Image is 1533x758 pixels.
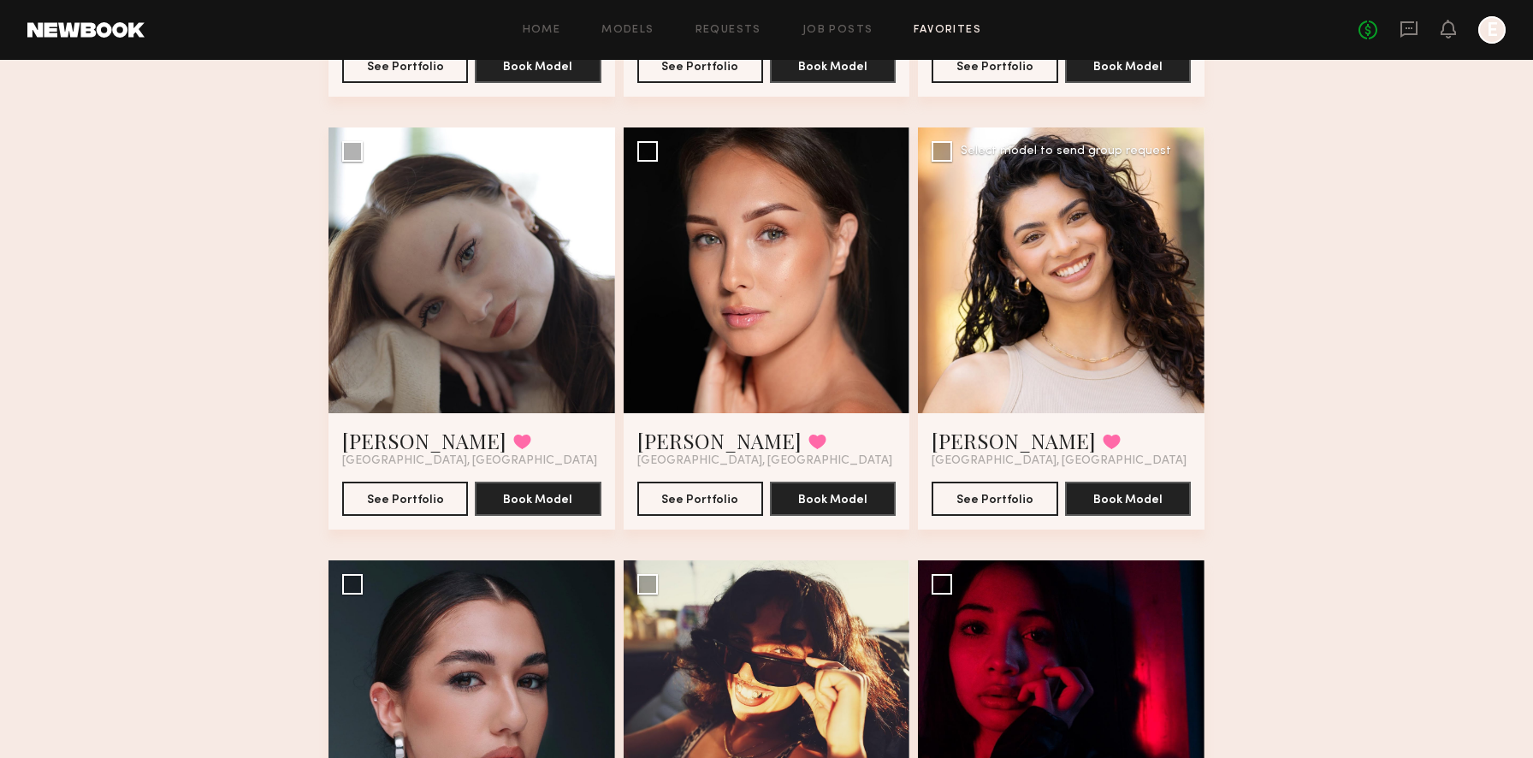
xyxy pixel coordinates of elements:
button: See Portfolio [637,49,763,83]
button: See Portfolio [342,482,468,516]
a: Models [601,25,654,36]
div: Select model to send group request [961,145,1171,157]
a: Book Model [770,58,896,73]
a: E [1478,16,1506,44]
a: Requests [695,25,761,36]
button: Book Model [1065,49,1191,83]
button: Book Model [770,482,896,516]
span: [GEOGRAPHIC_DATA], [GEOGRAPHIC_DATA] [932,454,1187,468]
button: Book Model [770,49,896,83]
a: [PERSON_NAME] [932,427,1096,454]
a: [PERSON_NAME] [342,427,506,454]
a: Book Model [475,58,601,73]
a: Book Model [1065,58,1191,73]
a: Home [523,25,561,36]
a: [PERSON_NAME] [637,427,802,454]
a: Favorites [914,25,981,36]
span: [GEOGRAPHIC_DATA], [GEOGRAPHIC_DATA] [342,454,597,468]
button: See Portfolio [637,482,763,516]
button: Book Model [475,49,601,83]
span: [GEOGRAPHIC_DATA], [GEOGRAPHIC_DATA] [637,454,892,468]
button: See Portfolio [932,482,1057,516]
button: See Portfolio [342,49,468,83]
a: Job Posts [802,25,873,36]
a: Book Model [1065,491,1191,506]
button: Book Model [1065,482,1191,516]
a: Book Model [770,491,896,506]
button: Book Model [475,482,601,516]
a: Book Model [475,491,601,506]
button: See Portfolio [932,49,1057,83]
